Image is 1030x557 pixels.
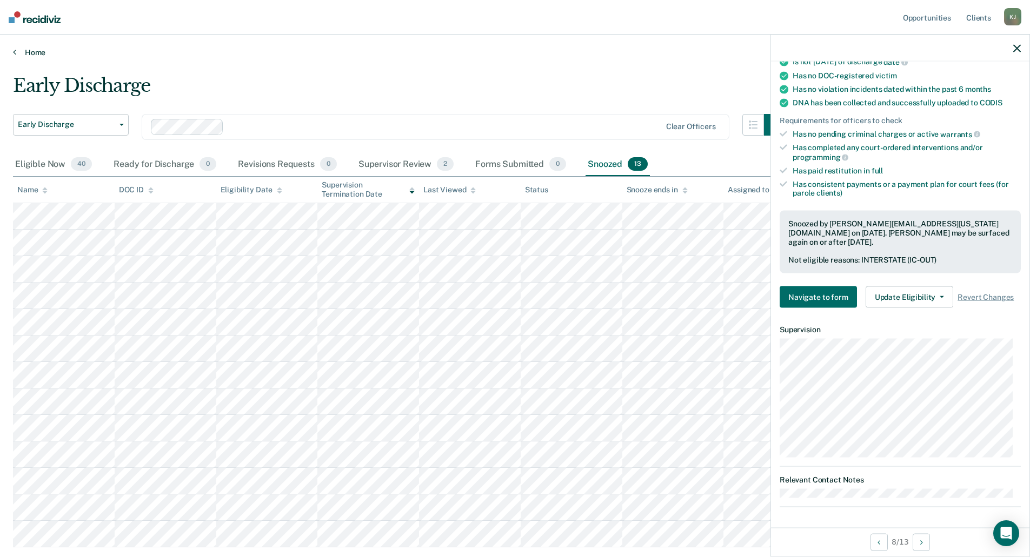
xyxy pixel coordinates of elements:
[875,71,897,80] span: victim
[320,157,337,171] span: 0
[236,153,338,177] div: Revisions Requests
[788,256,1012,265] div: Not eligible reasons: INTERSTATE (IC-OUT)
[780,116,1021,125] div: Requirements for officers to check
[111,153,218,177] div: Ready for Discharge
[780,286,861,308] a: Navigate to form link
[586,153,650,177] div: Snoozed
[816,189,842,197] span: clients)
[883,58,907,66] span: date
[780,286,857,308] button: Navigate to form
[793,129,1021,139] div: Has no pending criminal charges or active
[1004,8,1021,25] div: K J
[549,157,566,171] span: 0
[872,166,883,175] span: full
[793,179,1021,198] div: Has consistent payments or a payment plan for court fees (for parole
[793,153,848,162] span: programming
[13,75,786,105] div: Early Discharge
[940,130,980,138] span: warrants
[437,157,454,171] span: 2
[17,185,48,194] div: Name
[913,533,930,551] button: Next Opportunity
[200,157,216,171] span: 0
[13,48,1017,57] a: Home
[221,185,283,194] div: Eligibility Date
[728,185,779,194] div: Assigned to
[666,122,716,131] div: Clear officers
[866,286,953,308] button: Update Eligibility
[119,185,154,194] div: DOC ID
[473,153,568,177] div: Forms Submitted
[322,180,415,199] div: Supervision Termination Date
[870,533,888,551] button: Previous Opportunity
[627,185,688,194] div: Snooze ends in
[793,143,1021,162] div: Has completed any court-ordered interventions and/or
[9,11,61,23] img: Recidiviz
[13,153,94,177] div: Eligible Now
[793,166,1021,175] div: Has paid restitution in
[793,57,1021,67] div: Is not [DATE] of discharge
[793,98,1021,108] div: DNA has been collected and successfully uploaded to
[793,85,1021,94] div: Has no violation incidents dated within the past 6
[793,71,1021,80] div: Has no DOC-registered
[525,185,548,194] div: Status
[993,520,1019,546] div: Open Intercom Messenger
[965,85,991,93] span: months
[958,292,1014,301] span: Revert Changes
[780,475,1021,484] dt: Relevant Contact Notes
[628,157,648,171] span: 13
[771,527,1029,556] div: 8 / 13
[356,153,456,177] div: Supervisor Review
[71,157,92,171] span: 40
[18,120,115,129] span: Early Discharge
[980,98,1002,107] span: CODIS
[788,219,1012,246] div: Snoozed by [PERSON_NAME][EMAIL_ADDRESS][US_STATE][DOMAIN_NAME] on [DATE]. [PERSON_NAME] may be su...
[423,185,476,194] div: Last Viewed
[780,325,1021,334] dt: Supervision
